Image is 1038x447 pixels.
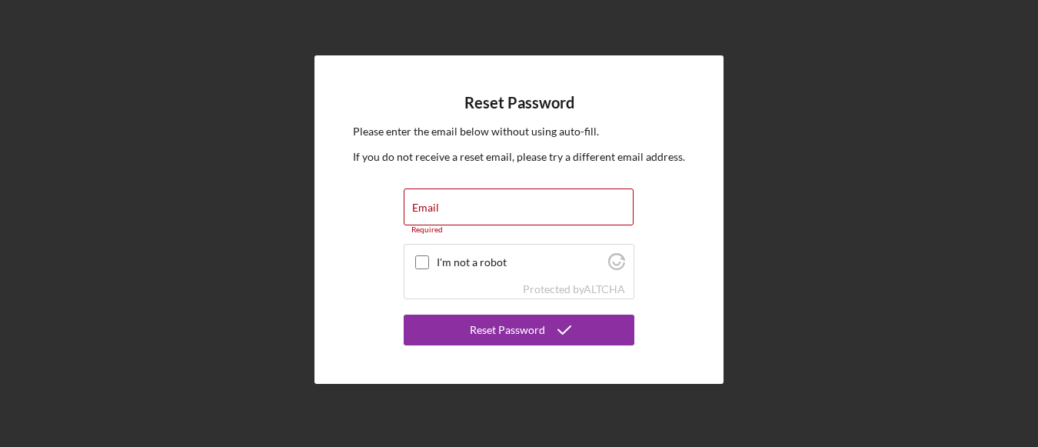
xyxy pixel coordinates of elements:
a: Visit Altcha.org [608,259,625,272]
div: Reset Password [470,315,545,345]
label: I'm not a robot [437,256,604,269]
label: Email [412,202,439,214]
a: Visit Altcha.org [584,282,625,295]
button: Reset Password [404,315,634,345]
p: Please enter the email below without using auto-fill. [353,123,685,140]
p: If you do not receive a reset email, please try a different email address. [353,148,685,165]
div: Protected by [523,283,625,295]
div: Required [404,225,634,235]
h4: Reset Password [464,94,574,112]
